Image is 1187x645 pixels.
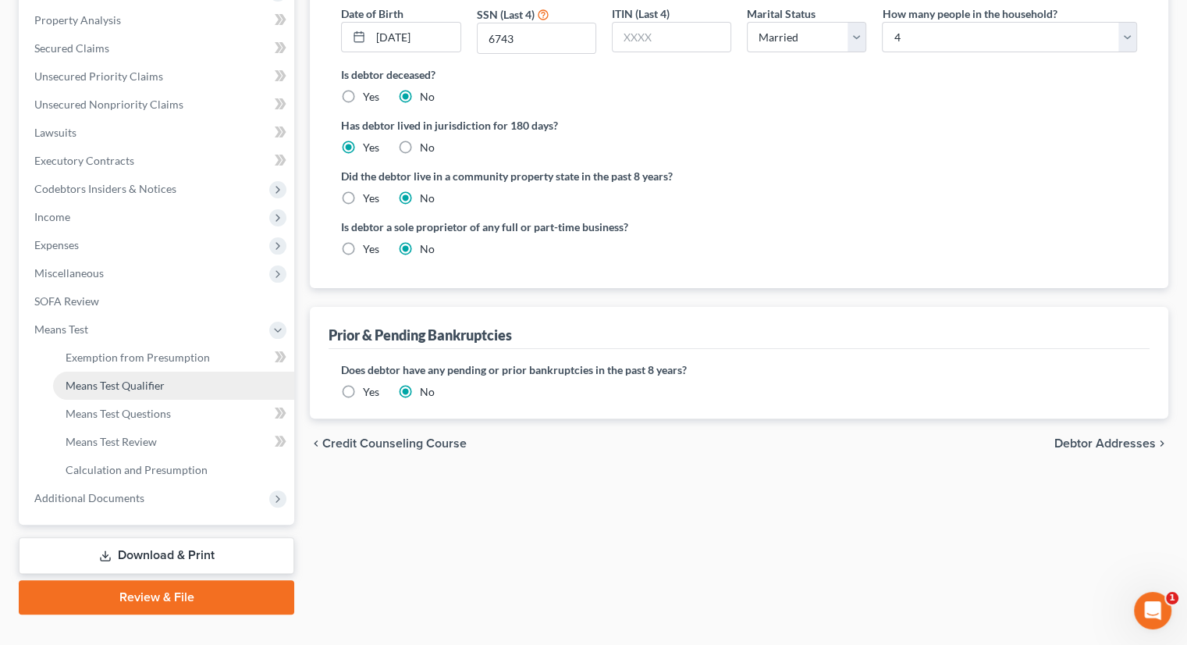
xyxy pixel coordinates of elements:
label: No [420,241,435,257]
a: Download & Print [19,537,294,574]
label: No [420,191,435,206]
span: Unsecured Priority Claims [34,69,163,83]
label: No [420,140,435,155]
span: SOFA Review [34,294,99,308]
label: Date of Birth [341,5,403,22]
a: Means Test Qualifier [53,372,294,400]
label: Does debtor have any pending or prior bankruptcies in the past 8 years? [341,362,1137,378]
span: Debtor Addresses [1054,437,1156,450]
a: Review & File [19,580,294,615]
input: MM/DD/YYYY [371,23,460,52]
span: Expenses [34,238,79,251]
span: Unsecured Nonpriority Claims [34,98,183,111]
span: Codebtors Insiders & Notices [34,182,176,195]
span: Executory Contracts [34,154,134,167]
a: Secured Claims [22,34,294,62]
span: Credit Counseling Course [322,437,467,450]
span: Secured Claims [34,41,109,55]
label: No [420,89,435,105]
span: Means Test Qualifier [66,379,165,392]
span: Additional Documents [34,491,144,504]
input: XXXX [613,23,730,52]
label: Has debtor lived in jurisdiction for 180 days? [341,117,1137,134]
span: Calculation and Presumption [66,463,208,476]
a: Exemption from Presumption [53,344,294,372]
span: Means Test [34,322,88,336]
a: Means Test Review [53,428,294,456]
span: Means Test Review [66,435,157,448]
a: Lawsuits [22,119,294,147]
span: Miscellaneous [34,266,104,280]
label: Yes [363,140,379,155]
i: chevron_right [1156,437,1168,450]
button: Debtor Addresses chevron_right [1054,437,1168,450]
span: Property Analysis [34,13,121,27]
span: 1 [1166,592,1178,604]
a: Unsecured Nonpriority Claims [22,91,294,119]
a: Means Test Questions [53,400,294,428]
a: Calculation and Presumption [53,456,294,484]
label: ITIN (Last 4) [612,5,670,22]
a: Executory Contracts [22,147,294,175]
span: Exemption from Presumption [66,351,210,364]
iframe: Intercom live chat [1134,592,1171,629]
a: Property Analysis [22,6,294,34]
a: SOFA Review [22,287,294,315]
label: Marital Status [747,5,816,22]
span: Means Test Questions [66,407,171,420]
i: chevron_left [310,437,322,450]
a: Unsecured Priority Claims [22,62,294,91]
label: Yes [363,384,379,400]
button: chevron_left Credit Counseling Course [310,437,467,450]
label: How many people in the household? [882,5,1057,22]
span: Lawsuits [34,126,76,139]
span: Income [34,210,70,223]
label: Yes [363,191,379,206]
label: SSN (Last 4) [477,6,535,23]
input: XXXX [478,23,595,53]
label: Did the debtor live in a community property state in the past 8 years? [341,168,1137,184]
label: No [420,384,435,400]
label: Yes [363,89,379,105]
label: Is debtor a sole proprietor of any full or part-time business? [341,219,731,235]
label: Is debtor deceased? [341,66,1137,83]
div: Prior & Pending Bankruptcies [329,326,512,344]
label: Yes [363,241,379,257]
